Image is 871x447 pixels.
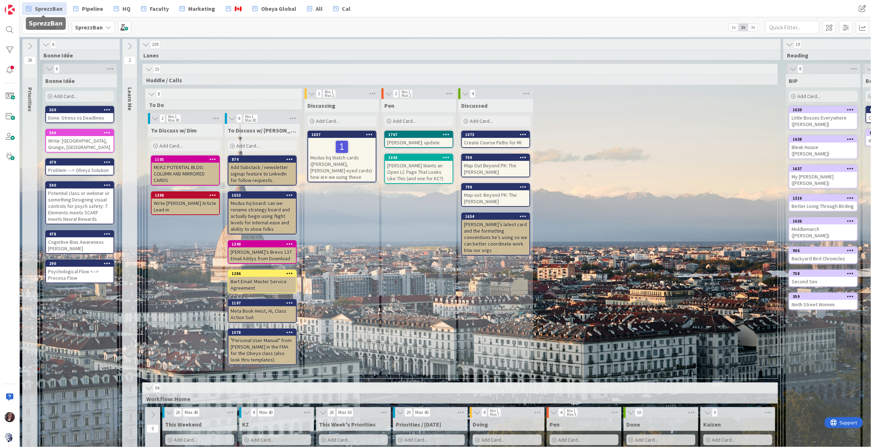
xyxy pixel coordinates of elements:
[46,107,113,113] div: 569
[461,102,487,109] span: Discussed
[49,130,113,135] div: 596
[245,118,256,122] div: Max 30
[49,232,113,237] div: 478
[150,4,169,13] span: Faculty
[342,4,351,13] span: Cal
[27,87,34,112] span: Priorities
[49,183,113,188] div: 590
[793,294,857,299] div: 359
[793,219,857,224] div: 1636
[82,4,103,13] span: Pipeline
[462,190,529,206] div: Map out: Beyond PK: The [PERSON_NAME]
[789,293,857,300] div: 359
[45,230,114,254] a: 478Cognitive Bias Awareness [PERSON_NAME]
[789,247,858,264] a: 966Backyard Bird Chronicles
[307,131,376,182] a: 1657Modus hq Watch cards ([PERSON_NAME], [PERSON_NAME] eyed cards) how are we using these
[122,4,130,13] span: HQ
[151,127,197,134] span: To Discuss w/ Dim
[311,132,376,137] div: 1657
[303,2,327,15] a: All
[46,231,113,237] div: 478
[228,156,296,163] div: 874
[147,424,159,433] span: 0
[402,94,411,97] div: Max 2
[137,2,173,15] a: Faculty
[789,195,857,201] div: 1316
[251,408,256,417] span: 4
[465,155,529,160] div: 799
[789,218,857,240] div: 1636Middlemarch ([PERSON_NAME])
[793,248,857,253] div: 966
[156,90,162,98] span: 8
[43,52,111,59] span: Bonne Idée
[155,157,219,162] div: 1105
[567,413,576,416] div: Max 5
[765,21,819,34] input: Quick Filter...
[490,409,499,413] div: Min 1
[481,437,504,443] span: Add Card...
[396,421,441,428] span: Priorities / Today
[228,270,296,277] div: 1286
[470,89,476,98] span: 4
[384,131,453,148] a: 1767[PERSON_NAME]: update
[325,94,334,97] div: Max 2
[789,143,857,158] div: Bleak House ([PERSON_NAME])
[228,199,296,234] div: Modus hq board: can we rename strategy board and actually begin using flight levels for internal ...
[228,306,296,322] div: Meta Book Heist, AI, Class Action Suit
[789,270,858,287] a: 758Second Sex
[50,40,56,49] span: 6
[69,2,107,15] a: Pipeline
[228,300,296,322] div: 1197Meta Book Heist, AI, Class Action Suit
[75,24,103,31] b: SprezzBan
[45,158,114,176] a: 479Problem ---> Obeya Solution
[461,213,530,256] a: 1654[PERSON_NAME]’s latest card and the formatting conventions he’s using so we can better coordi...
[22,2,67,15] a: SprezzBan
[174,437,197,443] span: Add Card...
[222,2,246,15] a: 🇨🇦
[789,136,857,158] div: 1638Bleak House ([PERSON_NAME])
[153,384,161,392] span: 94
[228,270,296,293] div: 1286Bart Email: Master Service Agreement
[626,421,640,428] span: Done
[385,154,453,161] div: 1343
[789,300,857,309] div: Ninth Street Women
[789,254,857,263] div: Backyard Bird Chronicles
[228,155,297,186] a: 874Add Substack / newsletter signup feature to LinkedIn for follow requests.
[185,411,198,414] div: Max 40
[49,160,113,165] div: 479
[789,270,857,286] div: 758Second Sex
[462,131,529,147] div: 1073Create Course Paths for MI
[789,201,857,211] div: Better Living Through Birding
[46,260,113,267] div: 290
[402,90,410,94] div: Min 1
[794,40,802,49] span: 19
[329,2,355,15] a: Cal
[259,411,273,414] div: Max 40
[462,154,529,177] div: 799Map Out Beyond PK: The [PERSON_NAME]
[153,65,161,74] span: 15
[152,163,219,185] div: MI/KZ POTENTIAL BLOG: COLUMN AND MIRRORED CARDS
[159,143,182,149] span: Add Card...
[789,218,857,224] div: 1636
[462,213,529,220] div: 1654
[465,214,529,219] div: 1654
[232,301,296,306] div: 1197
[228,270,297,293] a: 1286Bart Email: Master Service Agreement
[228,163,296,185] div: Add Substack / newsletter signup feature to LinkedIn for follow requests.
[328,408,335,417] span: 26
[789,165,858,188] a: 1637My [PERSON_NAME] ([PERSON_NAME])
[308,138,376,182] div: Modus hq Watch cards ([PERSON_NAME], [PERSON_NAME] eyed cards) how are we using these
[54,93,77,99] span: Add Card...
[251,437,274,443] span: Add Card...
[236,143,259,149] span: Add Card...
[5,432,15,442] img: avatar
[228,329,296,364] div: 1078"Personal User Manual" from [PERSON_NAME] in the FMA for the Obeya class (also look thru temp...
[703,421,721,428] span: Kaizen
[462,138,529,147] div: Create Course Paths for MI
[385,161,453,183] div: [PERSON_NAME] Wants an Open LC Page That Looks Like This (and one for KC?)
[228,300,296,306] div: 1197
[462,184,529,190] div: 798
[46,267,113,283] div: Psychological Flow <--> Process Flow
[232,330,296,335] div: 1078
[789,136,857,143] div: 1638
